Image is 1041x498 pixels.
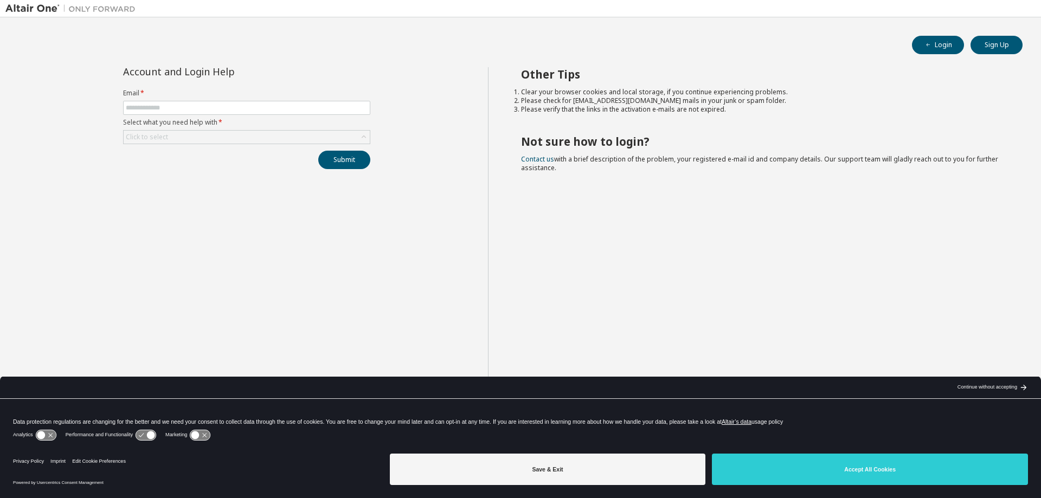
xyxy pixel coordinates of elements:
[912,36,964,54] button: Login
[521,67,1004,81] h2: Other Tips
[521,154,554,164] a: Contact us
[123,67,321,76] div: Account and Login Help
[521,134,1004,148] h2: Not sure how to login?
[971,36,1023,54] button: Sign Up
[521,96,1004,105] li: Please check for [EMAIL_ADDRESS][DOMAIN_NAME] mails in your junk or spam folder.
[521,88,1004,96] li: Clear your browser cookies and local storage, if you continue experiencing problems.
[318,151,370,169] button: Submit
[124,131,370,144] div: Click to select
[126,133,168,141] div: Click to select
[521,154,998,172] span: with a brief description of the problem, your registered e-mail id and company details. Our suppo...
[123,118,370,127] label: Select what you need help with
[521,105,1004,114] li: Please verify that the links in the activation e-mails are not expired.
[123,89,370,98] label: Email
[5,3,141,14] img: Altair One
